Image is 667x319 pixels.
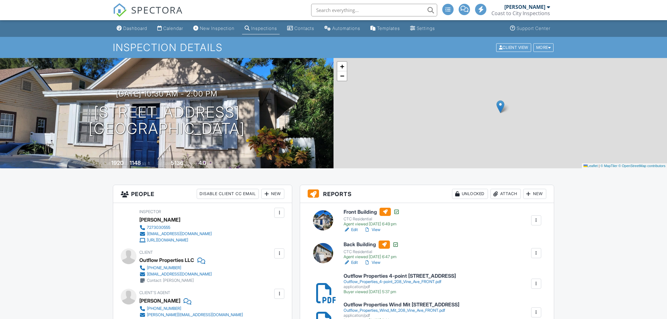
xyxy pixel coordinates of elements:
a: View [364,259,380,266]
img: The Best Home Inspection Software - Spectora [113,3,127,17]
div: Outflow Properties LLC [139,255,194,265]
a: [PERSON_NAME] [139,296,180,305]
div: New Inspection [200,26,235,31]
a: SPECTORA [113,9,183,22]
div: application/pdf [344,284,456,289]
a: [EMAIL_ADDRESS][DOMAIN_NAME] [139,271,212,277]
a: [EMAIL_ADDRESS][DOMAIN_NAME] [139,231,212,237]
a: 7273030555 [139,224,212,231]
div: Coast to City Inspections [491,10,550,16]
a: Support Center [507,23,553,34]
div: Support Center [517,26,550,31]
h3: [DATE] 10:30 am - 2:00 pm [116,90,217,98]
a: Outflow Properties 4-point [STREET_ADDRESS] Outflow_Properties_4-point_208_Vine_Ave_FRONT.pdf app... [344,273,456,294]
input: Search everything... [311,4,437,16]
span: Client's Agent [139,290,170,295]
div: 4.0 [198,159,206,166]
div: Agent viewed [DATE] 6:47 pm [344,254,399,259]
div: CTC Residential [344,249,399,254]
a: Zoom out [337,71,347,81]
a: New Inspection [191,23,237,34]
a: Edit [344,259,358,266]
span: + [340,62,344,70]
div: [PERSON_NAME] [139,215,180,224]
div: Inspections [251,26,277,31]
span: bathrooms [207,161,225,166]
div: [URL][DOMAIN_NAME] [147,238,188,243]
a: [PERSON_NAME][EMAIL_ADDRESS][DOMAIN_NAME] [139,312,243,318]
div: Automations [332,26,360,31]
h6: Back Building [344,241,399,249]
a: Edit [344,227,358,233]
a: Client View [496,45,533,49]
span: Built [103,161,110,166]
div: Buyer viewed [DATE] 5:37 pm [344,289,456,294]
a: Contacts [285,23,317,34]
a: Automations (Advanced) [322,23,363,34]
div: 5136 [171,159,183,166]
h6: Outflow Properties Wind Mit [STREET_ADDRESS] [344,302,459,308]
div: [PHONE_NUMBER] [147,265,181,270]
span: Client [139,250,153,255]
div: Dashboard [123,26,147,31]
div: Contacts [294,26,314,31]
div: 7273030555 [147,225,170,230]
span: − [340,72,344,80]
div: [PERSON_NAME][EMAIL_ADDRESS][DOMAIN_NAME] [147,312,243,317]
div: Outflow_Properties_Wind_Mit_208_Vine_Ave_FRONT.pdf [344,308,459,313]
a: Leaflet [583,164,598,168]
div: application/pdf [344,313,459,318]
h1: Inspection Details [113,42,554,53]
a: Settings [408,23,438,34]
span: sq. ft. [142,161,151,166]
a: Dashboard [114,23,150,34]
a: Templates [368,23,403,34]
div: [PHONE_NUMBER] [147,306,181,311]
div: Outflow_Properties_4-point_208_Vine_Ave_FRONT.pdf [344,279,456,284]
span: Inspector [139,209,161,214]
a: [URL][DOMAIN_NAME] [139,237,212,243]
a: © OpenStreetMap contributors [618,164,665,168]
div: Unlocked [452,189,488,199]
h6: Front Building [344,208,400,216]
span: SPECTORA [131,3,183,16]
a: View [364,227,380,233]
span: sq.ft. [184,161,192,166]
a: Calendar [155,23,186,34]
span: Lot Size [157,161,170,166]
img: Marker [496,100,504,113]
div: Attach [490,189,521,199]
h3: People [113,185,292,203]
div: Agent viewed [DATE] 6:49 pm [344,222,400,227]
a: Zoom in [337,62,347,71]
div: Settings [417,26,435,31]
a: [PHONE_NUMBER] [139,305,243,312]
h3: Reports [300,185,554,203]
a: Inspections [242,23,280,34]
div: [EMAIL_ADDRESS][DOMAIN_NAME] [147,231,212,236]
a: Front Building CTC Residential Agent viewed [DATE] 6:49 pm [344,208,400,227]
div: New [261,189,284,199]
div: [EMAIL_ADDRESS][DOMAIN_NAME] [147,272,212,277]
h6: Outflow Properties 4-point [STREET_ADDRESS] [344,273,456,279]
div: New [523,189,546,199]
div: [PERSON_NAME] [504,4,545,10]
a: © MapTiler [600,164,618,168]
a: Back Building CTC Residential Agent viewed [DATE] 6:47 pm [344,241,399,259]
h1: [STREET_ADDRESS] [GEOGRAPHIC_DATA] [89,104,245,137]
div: Contact: [PERSON_NAME] [147,278,194,283]
span: | [599,164,600,168]
div: Disable Client CC Email [197,189,259,199]
div: CTC Residential [344,217,400,222]
div: 1148 [130,159,141,166]
div: Calendar [163,26,183,31]
div: Templates [377,26,400,31]
div: Client View [496,43,531,52]
div: 1920 [111,159,124,166]
div: More [533,43,554,52]
a: [PHONE_NUMBER] [139,265,212,271]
